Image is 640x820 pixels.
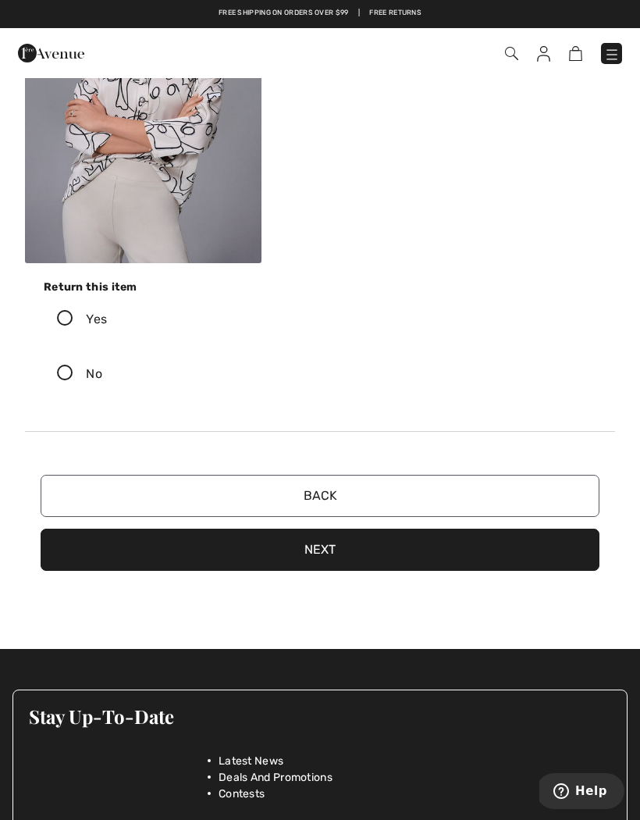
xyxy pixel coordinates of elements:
[219,753,283,769] span: Latest News
[44,279,596,295] div: Return this item
[604,46,620,62] img: Menu
[29,706,611,726] h3: Stay Up-To-Date
[41,529,599,571] button: Next
[18,37,84,69] img: 1ère Avenue
[505,47,518,60] img: Search
[539,773,624,812] iframe: Opens a widget where you can find more information
[219,786,265,802] span: Contests
[44,295,596,344] label: Yes
[219,8,349,19] a: Free shipping on orders over $99
[369,8,421,19] a: Free Returns
[569,46,582,61] img: Shopping Bag
[219,769,332,786] span: Deals And Promotions
[41,475,599,517] button: Back
[358,8,360,19] span: |
[44,350,596,398] label: No
[537,46,550,62] img: My Info
[18,45,84,59] a: 1ère Avenue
